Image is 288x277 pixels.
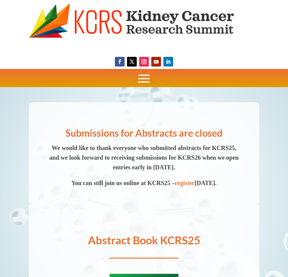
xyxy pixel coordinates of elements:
img: KCRS generic logo wide [29,3,259,39]
span: You can still join us online at KCRS25 – [DATE]. [72,180,217,186]
a: Follow on LinkedIn [163,57,173,67]
h1: Abstract Book KCRS25 [29,235,259,249]
a: Follow on X [127,57,137,67]
span: We would like to thank everyone who submitted abstracts for KCRS25, and we look forward to receiv... [49,145,239,171]
a: Follow on Facebook [115,57,125,67]
h2: Submissions for Abstracts are closed [46,126,242,143]
a: register [175,180,195,186]
a: Follow on Youtube [151,57,161,67]
a: Follow on Instagram [139,57,149,67]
